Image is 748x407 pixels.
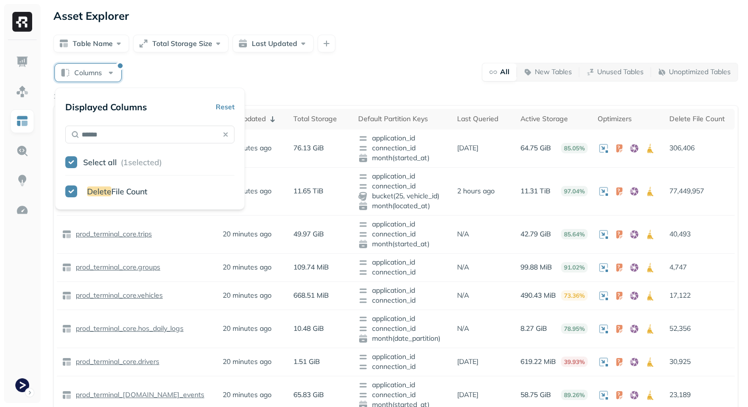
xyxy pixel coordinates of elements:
[223,390,272,400] p: 20 minutes ago
[74,263,160,272] p: prod_terminal_core.groups
[358,191,447,201] span: bucket(25, vehicle_id)
[358,324,447,334] span: connection_id
[62,263,72,272] img: table
[561,357,588,367] p: 39.93%
[561,186,588,196] p: 97.04%
[223,186,272,196] p: 19 minutes ago
[74,390,204,400] p: prod_terminal_[DOMAIN_NAME]_events
[669,263,730,272] p: 4,747
[457,324,469,333] p: N/A
[358,201,447,211] span: month(located_at)
[520,291,556,300] p: 490.43 MiB
[223,263,272,272] p: 20 minutes ago
[16,204,29,217] img: Optimization
[223,229,272,239] p: 20 minutes ago
[358,143,447,153] span: connection_id
[72,324,184,333] a: prod_terminal_core.hos_daily_logs
[669,186,730,196] p: 77,449,957
[223,113,283,125] div: Last Updated
[669,114,730,124] div: Delete File Count
[520,357,556,366] p: 619.22 MiB
[72,357,159,366] a: prod_terminal_core.drivers
[72,291,163,300] a: prod_terminal_core.vehicles
[111,186,147,196] span: File Count
[358,314,447,324] span: application_id
[457,390,478,400] p: [DATE]
[72,390,204,400] a: prod_terminal_[DOMAIN_NAME]_events
[561,143,588,153] p: 85.05%
[457,357,478,366] p: [DATE]
[12,12,32,32] img: Ryft
[74,324,184,333] p: prod_terminal_core.hos_daily_logs
[457,114,511,124] div: Last Queried
[598,114,659,124] div: Optimizers
[457,186,495,196] p: 2 hours ago
[669,291,730,300] p: 17,122
[55,64,121,82] button: Columns
[16,115,29,128] img: Asset Explorer
[669,229,730,239] p: 40,493
[16,174,29,187] img: Insights
[293,263,329,272] p: 109.74 MiB
[520,186,551,196] p: 11.31 TiB
[358,153,447,163] span: month(started_at)
[293,229,324,239] p: 49.97 GiB
[62,291,72,301] img: table
[358,390,447,400] span: connection_id
[74,357,159,366] p: prod_terminal_core.drivers
[358,134,447,143] span: application_id
[65,101,147,113] p: Displayed Columns
[669,67,731,77] p: Unoptimized Tables
[293,143,324,153] p: 76.13 GiB
[520,114,588,124] div: Active Storage
[669,324,730,333] p: 52,356
[561,229,588,239] p: 85.64%
[358,334,447,344] span: month(date_partition)
[358,181,447,191] span: connection_id
[16,85,29,98] img: Assets
[16,55,29,68] img: Dashboard
[133,35,229,52] button: Total Storage Size
[520,143,551,153] p: 64.75 GiB
[561,390,588,400] p: 89.26%
[223,143,272,153] p: 17 minutes ago
[520,390,551,400] p: 58.75 GiB
[358,362,447,372] span: connection_id
[457,263,469,272] p: N/A
[457,143,478,153] p: [DATE]
[669,390,730,400] p: 23,189
[520,229,551,239] p: 42.79 GiB
[358,114,447,124] div: Default Partition Keys
[561,323,588,334] p: 78.95%
[293,186,324,196] p: 11.65 TiB
[500,67,510,77] p: All
[358,380,447,390] span: application_id
[72,263,160,272] a: prod_terminal_core.groups
[358,172,447,181] span: application_id
[74,291,163,300] p: prod_terminal_core.vehicles
[358,220,447,229] span: application_id
[223,357,272,366] p: 20 minutes ago
[597,67,644,77] p: Unused Tables
[74,229,152,239] p: prod_terminal_core.trips
[358,286,447,296] span: application_id
[87,186,111,196] span: Delete
[293,390,324,400] p: 65.83 GiB
[358,352,447,362] span: application_id
[53,35,129,52] button: Table Name
[669,143,730,153] p: 306,406
[561,262,588,272] p: 91.02%
[72,229,152,239] a: prod_terminal_core.trips
[233,35,314,52] button: Last Updated
[358,229,447,239] span: connection_id
[62,324,72,334] img: table
[223,324,272,333] p: 20 minutes ago
[520,324,547,333] p: 8.27 GiB
[520,263,552,272] p: 99.88 MiB
[83,157,117,167] p: Select all
[216,98,234,116] button: Reset
[293,291,329,300] p: 668.51 MiB
[457,229,469,239] p: N/A
[223,291,272,300] p: 20 minutes ago
[535,67,572,77] p: New Tables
